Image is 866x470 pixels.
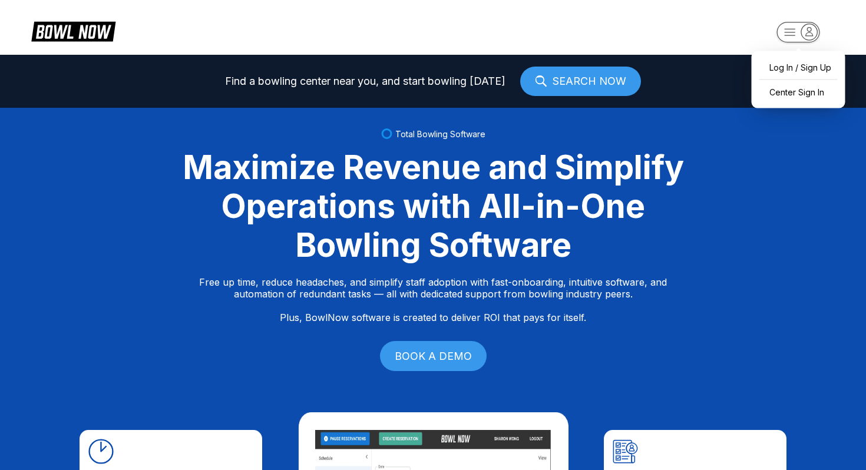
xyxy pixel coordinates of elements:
[520,67,641,96] a: SEARCH NOW
[758,57,839,78] a: Log In / Sign Up
[395,129,485,139] span: Total Bowling Software
[380,341,487,371] a: BOOK A DEMO
[168,148,698,264] div: Maximize Revenue and Simplify Operations with All-in-One Bowling Software
[758,82,839,102] a: Center Sign In
[225,75,505,87] span: Find a bowling center near you, and start bowling [DATE]
[199,276,667,323] p: Free up time, reduce headaches, and simplify staff adoption with fast-onboarding, intuitive softw...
